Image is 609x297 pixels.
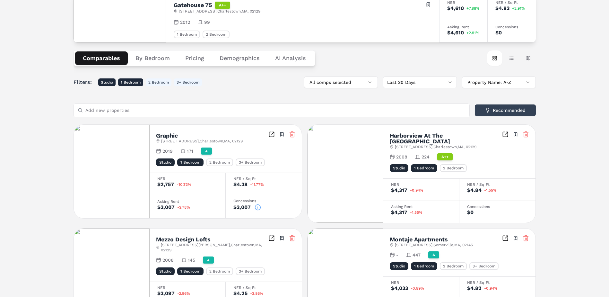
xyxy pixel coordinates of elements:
div: 2 Bedroom [206,267,233,275]
button: 2 Bedroom [146,78,171,86]
span: -3.75% [177,205,190,209]
span: 2019 [162,148,173,154]
span: [STREET_ADDRESS] , Charlestown , MA , 02129 [395,144,476,149]
div: $3,007 [233,205,251,210]
span: -10.73% [177,183,191,186]
h2: Harborview At The [GEOGRAPHIC_DATA] [390,133,502,144]
span: 2012 [180,19,190,25]
a: Inspect Comparables [502,235,509,241]
div: Concessions [467,205,528,209]
div: $4,610 [447,6,464,11]
span: -0.94% [410,188,423,192]
span: -1.55% [410,211,422,214]
h2: Gatehouse 75 [174,2,212,8]
div: Asking Rent [157,200,218,203]
span: Filters: [74,78,96,86]
div: 3+ Bedroom [469,262,499,270]
div: $4.82 [467,286,482,291]
h2: Montaje Apartments [390,237,448,242]
div: $4,317 [391,210,407,215]
button: 1 Bedroom [118,78,143,86]
div: NER / Sq Ft [495,1,528,4]
button: 3+ Bedroom [174,78,202,86]
div: 2 Bedroom [206,158,233,166]
span: [STREET_ADDRESS] , Charlestown , MA , 02129 [179,9,260,14]
span: 224 [422,154,430,160]
button: AI Analysis [267,51,314,65]
span: -1.55% [484,188,497,192]
button: Studio [98,78,116,86]
div: Asking Rent [391,205,451,209]
button: Property Name: A-Z [462,76,536,88]
div: A [201,148,212,155]
button: Recommended [475,104,536,116]
span: -11.77% [250,183,264,186]
div: NER / Sq Ft [233,177,294,181]
button: Comparables [75,51,128,65]
div: NER / Sq Ft [467,183,528,186]
a: Inspect Comparables [268,131,275,138]
div: $4.84 [467,188,482,193]
div: 3+ Bedroom [236,267,265,275]
div: Concessions [495,25,528,29]
div: Concessions [233,199,294,203]
div: A++ [215,2,230,9]
div: A [428,251,439,258]
div: 1 Bedroom [177,158,204,166]
span: -0.89% [411,286,424,290]
h2: Graphic [156,133,178,139]
input: Add new properties [85,104,465,117]
button: Pricing [178,51,212,65]
a: Inspect Comparables [502,131,509,138]
span: -3.86% [250,292,263,295]
div: $3,097 [157,291,175,296]
button: By Bedroom [128,51,178,65]
div: NER / Sq Ft [467,281,528,284]
div: Asking Rent [447,25,480,29]
div: 1 Bedroom [411,262,437,270]
span: [STREET_ADDRESS] , Somerville , MA , 02145 [395,242,473,248]
span: 2008 [162,257,174,263]
span: - [396,252,398,258]
div: $0 [495,30,502,35]
div: $4.25 [233,291,248,296]
span: 2008 [396,154,407,160]
div: A [203,256,214,264]
div: NER [391,183,451,186]
button: All comps selected [304,76,378,88]
div: $3,007 [157,205,175,210]
div: 1 Bedroom [174,31,200,38]
div: $2,757 [157,182,174,187]
div: 2 Bedroom [440,262,467,270]
div: NER [391,281,451,284]
span: 99 [204,19,210,25]
div: 3+ Bedroom [236,158,265,166]
button: Demographics [212,51,267,65]
div: Studio [156,267,175,275]
span: +7.88% [466,6,480,10]
div: $4,610 [447,30,464,35]
div: NER / Sq Ft [233,286,294,290]
div: Studio [390,262,408,270]
a: Inspect Comparables [268,235,275,241]
div: 2 Bedroom [440,164,467,172]
span: 447 [413,252,421,258]
div: A++ [437,153,453,160]
h2: Mezzo Design Lofts [156,237,211,242]
div: $4.83 [495,6,509,11]
span: +2.91% [512,6,525,10]
div: 1 Bedroom [177,267,204,275]
span: [STREET_ADDRESS] , Charlestown , MA , 02129 [161,139,243,144]
div: Studio [156,158,175,166]
div: NER [447,1,480,4]
span: 171 [187,148,193,154]
div: $4,317 [391,188,407,193]
div: Studio [390,164,408,172]
span: [STREET_ADDRESS][PERSON_NAME] , Charlestown , MA , 02129 [161,242,268,253]
div: $4.38 [233,182,248,187]
span: +2.91% [466,31,479,35]
div: NER [157,286,218,290]
div: 1 Bedroom [411,164,437,172]
div: $4,033 [391,286,408,291]
div: $0 [467,210,474,215]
